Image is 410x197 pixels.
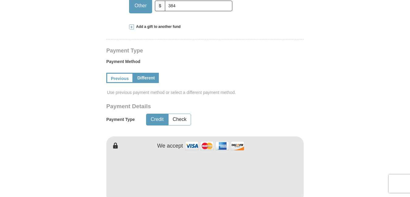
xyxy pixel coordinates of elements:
span: Other [132,1,150,10]
span: $ [155,1,165,11]
span: Use previous payment method or select a different payment method. [107,89,304,95]
input: Other Amount [165,1,232,11]
h4: Payment Type [106,48,304,53]
h5: Payment Type [106,117,135,122]
a: Previous [106,73,133,83]
img: credit cards accepted [184,139,245,152]
button: Check [169,114,191,125]
span: Add a gift to another fund [134,24,181,29]
label: Payment Method [106,58,304,68]
h3: Payment Details [106,103,261,110]
a: Different [133,73,159,83]
button: Credit [146,114,168,125]
h4: We accept [157,143,183,149]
